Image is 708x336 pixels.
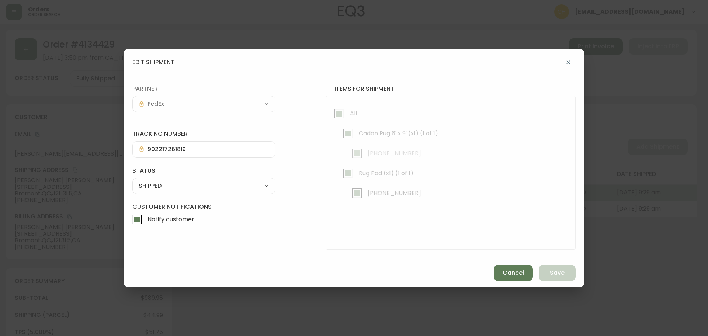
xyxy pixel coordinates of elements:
[132,85,275,93] label: partner
[132,58,174,66] h4: edit shipment
[147,215,194,223] span: Notify customer
[132,167,275,175] label: status
[132,130,275,138] label: tracking number
[147,101,260,108] input: Select
[503,269,524,277] span: Cancel
[132,203,275,228] label: Customer Notifications
[494,265,533,281] button: Cancel
[326,85,576,93] h4: items for shipment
